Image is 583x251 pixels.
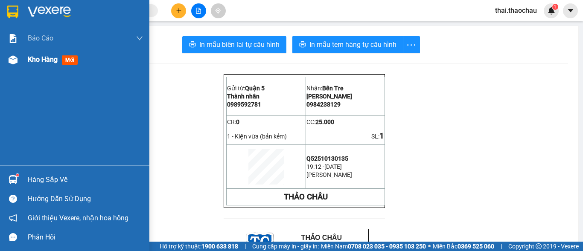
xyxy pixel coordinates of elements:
[252,242,319,251] span: Cung cấp máy in - giấy in:
[567,7,574,14] span: caret-down
[306,93,352,100] span: [PERSON_NAME]
[379,131,384,141] span: 1
[488,5,544,16] span: thai.thaochau
[322,85,344,92] span: Bến Tre
[403,36,420,53] button: more
[36,52,92,58] span: Mã ĐH: Q52510130135
[301,234,342,241] span: THẢO CHÂU
[28,173,143,186] div: Hàng sắp về
[9,195,17,203] span: question-circle
[9,175,17,184] img: warehouse-icon
[324,163,342,170] span: [DATE]
[284,192,328,202] strong: THẢO CHÂU
[189,41,196,49] span: printer
[428,245,431,248] span: ⚪️
[227,133,287,140] span: 1 - Kiện vừa (bản kẻm)
[321,242,426,251] span: Miền Nam
[563,3,578,18] button: caret-down
[548,7,555,14] img: icon-new-feature
[309,39,396,50] span: In mẫu tem hàng tự cấu hình
[501,242,502,251] span: |
[62,55,78,65] span: mới
[201,243,238,250] strong: 1900 633 818
[28,213,128,223] span: Giới thiệu Vexere, nhận hoa hồng
[32,43,96,50] strong: BIÊN NHẬN HÀNG GỬI
[16,174,19,176] sup: 1
[176,8,182,14] span: plus
[182,36,286,53] button: printerIn mẫu biên lai tự cấu hình
[60,5,101,12] span: THẢO CHÂU
[215,8,221,14] span: aim
[315,118,334,125] span: 25.000
[191,3,206,18] button: file-add
[9,214,17,222] span: notification
[306,85,384,92] p: Nhận:
[6,3,34,32] img: logo
[28,193,143,205] div: Hướng dẫn sử dụng
[306,171,352,178] span: [PERSON_NAME]
[433,242,494,251] span: Miền Bắc
[536,243,542,249] span: copyright
[245,85,265,92] span: Quận 5
[299,41,306,49] span: printer
[171,3,186,18] button: plus
[227,115,306,128] td: CR:
[93,61,125,68] span: Người nhận:
[348,243,426,250] strong: 0708 023 035 - 0935 103 250
[7,6,18,18] img: logo-vxr
[136,35,143,42] span: down
[160,242,238,251] span: Hỗ trợ kỹ thuật:
[211,3,226,18] button: aim
[306,163,324,170] span: 19:12 -
[292,36,403,53] button: printerIn mẫu tem hàng tự cấu hình
[554,4,557,10] span: 1
[306,115,385,128] td: CC:
[9,34,17,43] img: solution-icon
[403,40,420,50] span: more
[245,242,246,251] span: |
[28,231,143,244] div: Phản hồi
[458,243,494,250] strong: 0369 525 060
[227,85,305,92] p: Gửi từ:
[28,55,58,63] span: Kho hàng
[227,93,259,100] span: Thành nhân
[306,155,348,162] span: Q52510130135
[227,101,261,108] span: 0989592781
[9,55,17,64] img: warehouse-icon
[195,8,201,14] span: file-add
[199,39,280,50] span: In mẫu biên lai tự cấu hình
[306,101,341,108] span: 0984238129
[28,33,53,43] span: Báo cáo
[9,233,17,241] span: message
[236,118,239,125] span: 0
[371,133,379,140] span: SL:
[552,4,558,10] sup: 1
